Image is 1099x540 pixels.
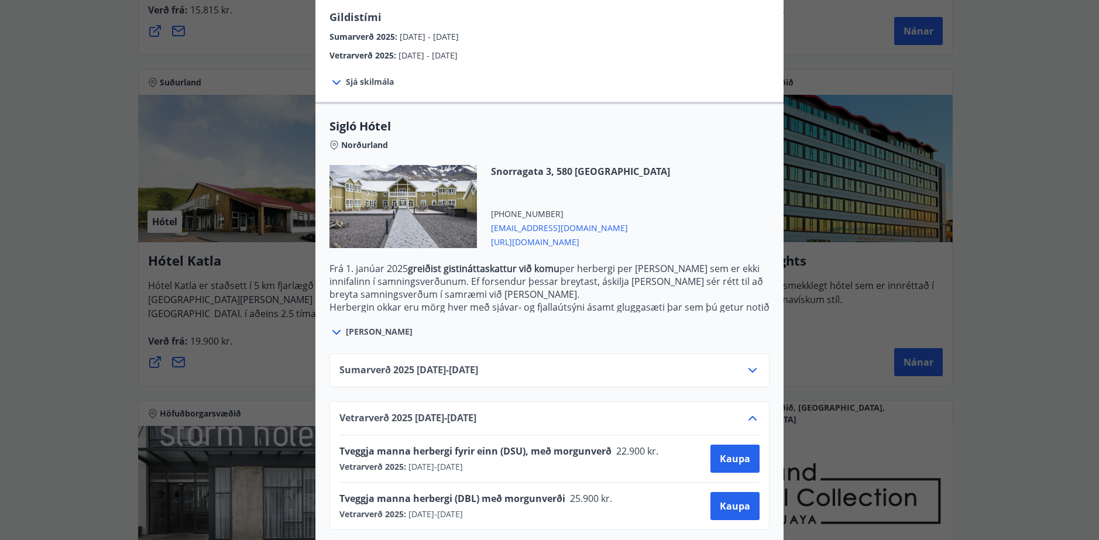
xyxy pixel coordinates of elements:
span: Vetrarverð 2025 : [329,50,399,61]
span: Norðurland [341,139,388,151]
span: [EMAIL_ADDRESS][DOMAIN_NAME] [491,220,670,234]
span: [DATE] - [DATE] [399,50,458,61]
span: Snorragata 3, 580 [GEOGRAPHIC_DATA] [491,165,670,178]
span: [DATE] - [DATE] [400,31,459,42]
p: Herbergin okkar eru mörg hver með sjávar- og fjallaútsýni ásamt gluggasæti þar sem þú getur notið... [329,301,770,339]
strong: greiðist gistináttaskattur við komu [408,262,559,275]
span: Sjá skilmála [346,76,394,88]
span: [PHONE_NUMBER] [491,208,670,220]
span: Gildistími [329,10,382,24]
span: [URL][DOMAIN_NAME] [491,234,670,248]
span: Sigló Hótel [329,118,770,135]
span: Sumarverð 2025 : [329,31,400,42]
p: Frá 1. janúar 2025 per herbergi per [PERSON_NAME] sem er ekki innifalinn í samningsverðunum. Ef f... [329,262,770,301]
